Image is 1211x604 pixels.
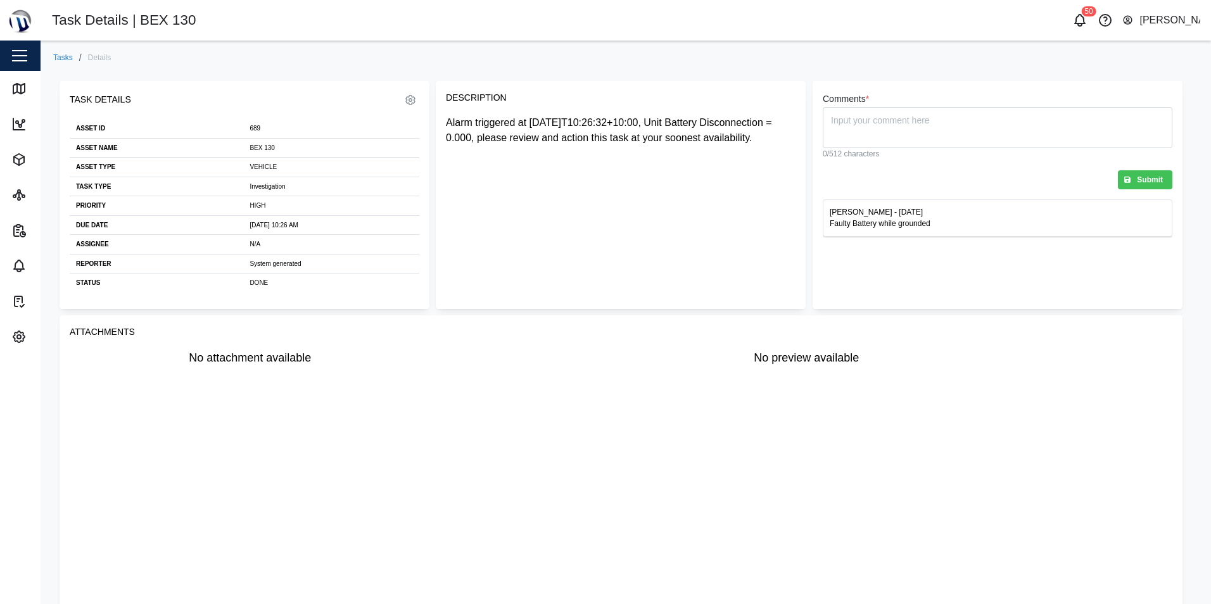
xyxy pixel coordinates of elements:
[446,91,507,105] div: Description
[76,143,237,153] div: Asset name
[76,259,237,269] div: Reporter
[446,115,796,147] div: Alarm triggered at [DATE]T10:26:32+10:00, Unit Battery Disconnection = 0.000, please review and a...
[1139,13,1200,28] div: [PERSON_NAME]
[76,123,237,134] div: Asset ID
[76,182,237,192] div: Task Type
[33,223,74,237] div: Reports
[33,153,70,167] div: Assets
[76,201,237,211] div: Priority
[6,6,34,34] img: Main Logo
[250,239,413,249] div: N/A
[250,259,413,269] div: System generated
[70,325,1172,339] div: Attachments
[70,349,431,367] div: No attachment available
[830,206,1165,218] div: [PERSON_NAME] - [DATE]
[1137,171,1163,189] span: Submit
[250,201,413,211] div: HIGH
[88,54,111,61] div: Details
[250,123,413,134] div: 689
[441,349,1172,367] div: No preview available
[33,188,63,202] div: Sites
[1118,170,1173,189] button: Submit
[250,220,413,230] div: [DATE] 10:26 AM
[70,93,131,107] div: Task Details
[250,162,413,172] div: VEHICLE
[76,220,237,230] div: Due Date
[53,54,73,61] a: Tasks
[1081,6,1096,16] div: 50
[79,53,82,62] div: /
[52,9,196,32] div: Task Details | BEX 130
[76,239,237,249] div: Assignee
[250,143,413,153] div: BEX 130
[33,294,66,308] div: Tasks
[76,162,237,172] div: Asset Type
[1122,11,1201,29] button: [PERSON_NAME]
[33,330,75,344] div: Settings
[823,148,1172,160] div: 0 / 512 characters
[76,278,237,288] div: Status
[33,117,87,131] div: Dashboard
[823,92,869,106] label: Comments
[830,218,1160,230] div: Faulty Battery while grounded
[250,278,413,288] div: DONE
[33,259,71,273] div: Alarms
[33,82,60,96] div: Map
[250,182,413,192] div: Investigation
